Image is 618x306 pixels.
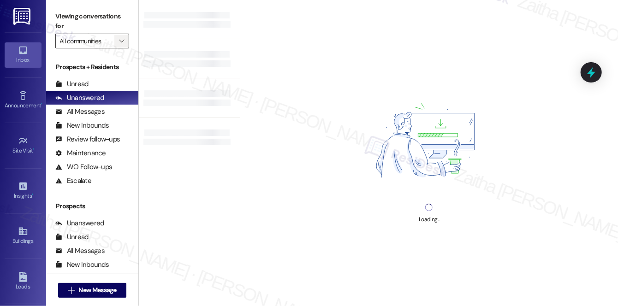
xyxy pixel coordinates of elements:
a: Leads [5,269,42,294]
label: Viewing conversations for [55,9,129,34]
span: New Message [79,285,117,295]
div: Maintenance [55,148,106,158]
a: Site Visit • [5,133,42,158]
div: Unanswered [55,93,104,103]
input: All communities [59,34,114,48]
span: • [32,191,33,198]
div: All Messages [55,107,105,117]
div: WO Follow-ups [55,162,112,172]
a: Inbox [5,42,42,67]
div: New Inbounds [55,121,109,130]
img: ResiDesk Logo [13,8,32,25]
div: All Messages [55,246,105,256]
i:  [68,287,75,294]
div: Unanswered [55,218,104,228]
div: Unread [55,232,89,242]
a: Insights • [5,178,42,203]
div: Review follow-ups [55,135,120,144]
div: Prospects + Residents [46,62,138,72]
div: Unread [55,79,89,89]
div: Loading... [419,215,440,224]
span: • [41,101,42,107]
div: New Inbounds [55,260,109,270]
div: Prospects [46,201,138,211]
a: Buildings [5,224,42,248]
span: • [33,146,35,153]
button: New Message [58,283,126,298]
i:  [119,37,124,45]
div: Escalate [55,176,91,186]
